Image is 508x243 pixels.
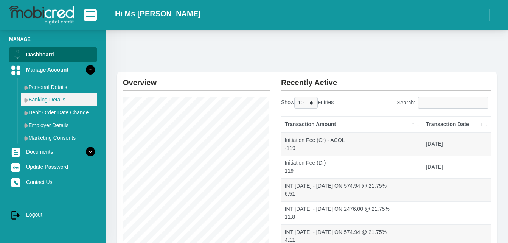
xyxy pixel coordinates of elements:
img: logo-mobicred.svg [9,6,74,25]
th: Transaction Amount: activate to sort column descending [281,117,423,132]
img: menu arrow [24,98,28,103]
td: Initiation Fee (Cr) - ACOL -119 [281,132,423,156]
a: Dashboard [9,47,97,62]
h2: Recently Active [281,72,491,87]
a: Marketing Consents [21,132,97,144]
img: menu arrow [24,85,28,90]
a: Update Password [9,160,97,174]
td: [DATE] [423,156,491,179]
img: menu arrow [24,123,28,128]
a: Debit Order Date Change [21,106,97,118]
li: Manage [9,36,97,43]
label: Search: [397,97,491,109]
label: Show entries [281,97,334,109]
th: Transaction Date: activate to sort column ascending [423,117,491,132]
td: INT [DATE] - [DATE] ON 2476.00 @ 21.75% 11.8 [281,201,423,224]
h2: Overview [123,72,270,87]
a: Employer Details [21,119,97,131]
a: Documents [9,145,97,159]
a: Manage Account [9,62,97,77]
td: [DATE] [423,132,491,156]
td: INT [DATE] - [DATE] ON 574.94 @ 21.75% 6.51 [281,178,423,201]
a: Banking Details [21,93,97,106]
td: Initiation Fee (Dr) 119 [281,156,423,179]
input: Search: [418,97,488,109]
a: Logout [9,207,97,222]
select: Showentries [294,97,318,109]
a: Contact Us [9,175,97,189]
img: menu arrow [24,136,28,141]
a: Personal Details [21,81,97,93]
img: menu arrow [24,111,28,115]
h2: Hi Ms [PERSON_NAME] [115,9,201,18]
